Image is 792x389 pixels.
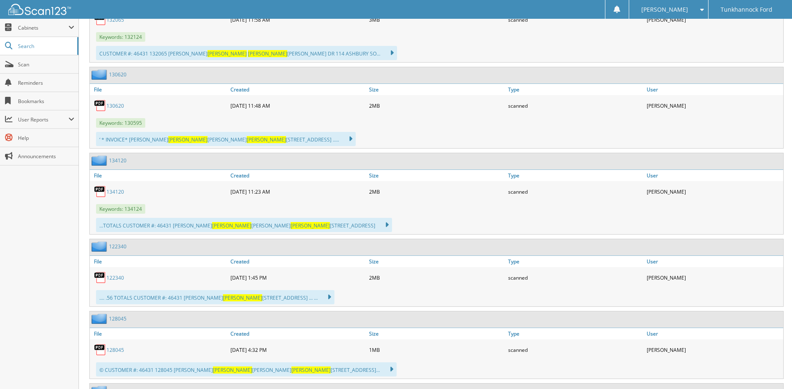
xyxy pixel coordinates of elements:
[90,256,228,267] a: File
[96,290,334,304] div: .... .56 TOTALS CUSTOMER #: 46431 [PERSON_NAME] [STREET_ADDRESS] ... ...
[506,84,645,95] a: Type
[367,170,506,181] a: Size
[291,222,330,229] span: [PERSON_NAME]
[106,346,124,354] a: 128045
[228,170,367,181] a: Created
[645,170,783,181] a: User
[645,341,783,358] div: [PERSON_NAME]
[645,97,783,114] div: [PERSON_NAME]
[506,341,645,358] div: scanned
[94,344,106,356] img: PDF.png
[90,84,228,95] a: File
[367,84,506,95] a: Size
[91,155,109,166] img: folder2.png
[641,7,688,12] span: [PERSON_NAME]
[645,256,783,267] a: User
[367,341,506,358] div: 1MB
[207,50,247,57] span: [PERSON_NAME]
[506,269,645,286] div: scanned
[645,11,783,28] div: [PERSON_NAME]
[96,46,397,60] div: CUSTOMER #: 46431 132065 [PERSON_NAME] [PERSON_NAME] DR 114 ASHBURY SO...
[228,84,367,95] a: Created
[18,43,73,50] span: Search
[506,256,645,267] a: Type
[106,274,124,281] a: 122340
[96,118,145,128] span: Keywords: 130595
[645,328,783,339] a: User
[109,315,127,322] a: 128045
[94,185,106,198] img: PDF.png
[109,243,127,250] a: 122340
[367,269,506,286] div: 2MB
[228,256,367,267] a: Created
[750,349,792,389] iframe: Chat Widget
[168,136,207,143] span: [PERSON_NAME]
[645,183,783,200] div: [PERSON_NAME]
[96,132,356,146] div: ‘ * INVOICE* [PERSON_NAME] [PERSON_NAME] [STREET_ADDRESS] .....
[247,136,286,143] span: [PERSON_NAME]
[645,84,783,95] a: User
[367,11,506,28] div: 3MB
[228,341,367,358] div: [DATE] 4:32 PM
[18,116,68,123] span: User Reports
[96,362,397,376] div: © CUSTOMER #: 46431 128045 [PERSON_NAME] [PERSON_NAME] [STREET_ADDRESS]...
[18,98,74,105] span: Bookmarks
[506,183,645,200] div: scanned
[91,241,109,252] img: folder2.png
[94,13,106,26] img: PDF.png
[721,7,772,12] span: Tunkhannock Ford
[367,256,506,267] a: Size
[94,99,106,112] img: PDF.png
[506,328,645,339] a: Type
[91,313,109,324] img: folder2.png
[8,4,71,15] img: scan123-logo-white.svg
[228,97,367,114] div: [DATE] 11:48 AM
[367,183,506,200] div: 2MB
[228,328,367,339] a: Created
[291,366,331,374] span: [PERSON_NAME]
[90,328,228,339] a: File
[228,183,367,200] div: [DATE] 11:23 AM
[106,188,124,195] a: 134120
[506,11,645,28] div: scanned
[18,61,74,68] span: Scan
[367,97,506,114] div: 2MB
[228,269,367,286] div: [DATE] 1:45 PM
[223,294,262,301] span: [PERSON_NAME]
[109,157,127,164] a: 134120
[106,102,124,109] a: 130620
[96,218,392,232] div: ...TOTALS CUSTOMER #: 46431 [PERSON_NAME] [PERSON_NAME] [STREET_ADDRESS]
[96,204,145,214] span: Keywords: 134124
[96,32,145,42] span: Keywords: 132124
[18,79,74,86] span: Reminders
[106,16,124,23] a: 132065
[645,269,783,286] div: [PERSON_NAME]
[109,71,127,78] a: 130620
[212,222,251,229] span: [PERSON_NAME]
[506,97,645,114] div: scanned
[91,69,109,80] img: folder2.png
[248,50,287,57] span: [PERSON_NAME]
[228,11,367,28] div: [DATE] 11:58 AM
[213,366,252,374] span: [PERSON_NAME]
[18,24,68,31] span: Cabinets
[90,170,228,181] a: File
[18,134,74,141] span: Help
[18,153,74,160] span: Announcements
[94,271,106,284] img: PDF.png
[367,328,506,339] a: Size
[506,170,645,181] a: Type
